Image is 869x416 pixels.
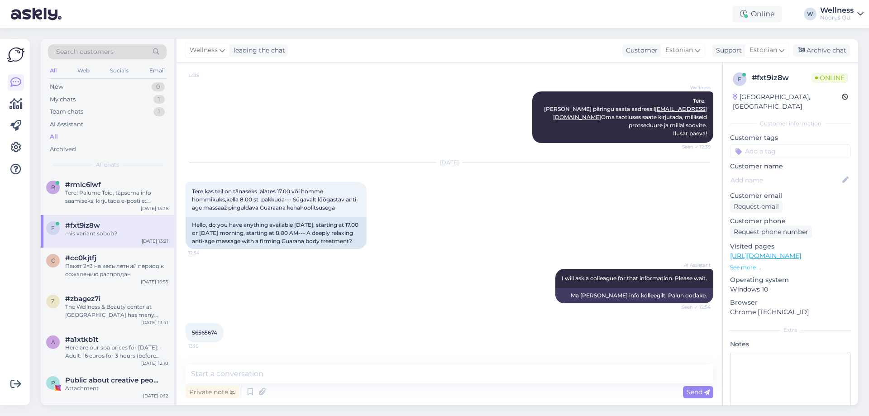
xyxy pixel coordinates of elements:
[152,82,165,91] div: 0
[665,45,693,55] span: Estonian
[230,46,285,55] div: leading the chat
[622,46,658,55] div: Customer
[733,6,782,22] div: Online
[677,143,711,150] span: Seen ✓ 12:39
[730,307,851,317] p: Chrome [TECHNICAL_ID]
[730,298,851,307] p: Browser
[65,189,168,205] div: Tere! Palume Teid, täpsema info saamiseks, kirjutada e-postile: [EMAIL_ADDRESS][DOMAIN_NAME]
[143,392,168,399] div: [DATE] 0:12
[186,217,367,249] div: Hello, do you have anything available [DATE], starting at 17.00 or [DATE] morning, starting at 8....
[51,298,55,305] span: z
[190,45,218,55] span: Wellness
[793,44,850,57] div: Archive chat
[51,257,55,264] span: c
[677,84,711,91] span: Wellness
[730,216,851,226] p: Customer phone
[730,144,851,158] input: Add a tag
[752,72,812,83] div: # fxt9iz8w
[141,278,168,285] div: [DATE] 15:55
[76,65,91,77] div: Web
[738,76,741,82] span: f
[50,120,83,129] div: AI Assistant
[153,95,165,104] div: 1
[186,386,239,398] div: Private note
[677,355,711,362] span: Wellness
[7,46,24,63] img: Askly Logo
[65,295,100,303] span: #zbagez7i
[51,379,55,386] span: P
[50,82,63,91] div: New
[65,303,168,319] div: The Wellness & Beauty center at [GEOGRAPHIC_DATA] has many treatments and services. Here are the ...
[820,7,864,21] a: WellnessNoorus OÜ
[733,92,842,111] div: [GEOGRAPHIC_DATA], [GEOGRAPHIC_DATA]
[142,238,168,244] div: [DATE] 13:21
[51,184,55,191] span: r
[730,285,851,294] p: Windows 10
[153,107,165,116] div: 1
[65,335,98,344] span: #a1xtkb1t
[804,8,816,20] div: W
[192,188,358,211] span: Tere,kas teil on tänaseks ,alates 17.00 või homme hommikuks,kella 8.00 st pakkuda--- Sügavalt lõõ...
[677,304,711,311] span: Seen ✓ 12:54
[562,275,707,282] span: I will ask a colleague for that information. Please wait.
[712,46,742,55] div: Support
[730,242,851,251] p: Visited pages
[730,263,851,272] p: See more ...
[730,339,851,349] p: Notes
[730,275,851,285] p: Operating system
[812,73,848,83] span: Online
[730,326,851,334] div: Extra
[544,97,708,137] span: Tere. [PERSON_NAME] päringu saata aadressil Oma taotluses saate kirjutada, milliseid protseduure ...
[555,288,713,303] div: Ma [PERSON_NAME] info kolleegilt. Palun oodake.
[141,360,168,367] div: [DATE] 12:10
[730,201,783,213] div: Request email
[65,254,96,262] span: #cc0kjtfj
[48,65,58,77] div: All
[730,252,801,260] a: [URL][DOMAIN_NAME]
[65,221,100,230] span: #fxt9iz8w
[50,132,58,141] div: All
[687,388,710,396] span: Send
[730,162,851,171] p: Customer name
[677,262,711,268] span: AI Assistant
[65,384,168,392] div: Attachment
[50,145,76,154] div: Archived
[820,14,854,21] div: Noorus OÜ
[96,161,119,169] span: All chats
[188,72,222,79] span: 12:35
[192,329,217,336] span: 56565674
[188,343,222,349] span: 13:10
[56,47,114,57] span: Search customers
[731,175,840,185] input: Add name
[730,226,812,238] div: Request phone number
[108,65,130,77] div: Socials
[50,107,83,116] div: Team chats
[730,133,851,143] p: Customer tags
[65,230,168,238] div: mis variant sobob?
[188,249,222,256] span: 12:54
[730,191,851,201] p: Customer email
[65,262,168,278] div: Пакет 2=3 на весь летний период к сожалению распродан
[141,319,168,326] div: [DATE] 13:41
[750,45,777,55] span: Estonian
[148,65,167,77] div: Email
[51,225,55,231] span: f
[141,205,168,212] div: [DATE] 13:38
[51,339,55,345] span: a
[65,376,159,384] span: Public about creative people from Baltic
[186,158,713,167] div: [DATE]
[65,181,101,189] span: #rmic6iwf
[65,344,168,360] div: Here are our spa prices for [DATE]: - Adult: 16 euros for 3 hours (before 16:00) and 20 euros aft...
[50,95,76,104] div: My chats
[730,120,851,128] div: Customer information
[820,7,854,14] div: Wellness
